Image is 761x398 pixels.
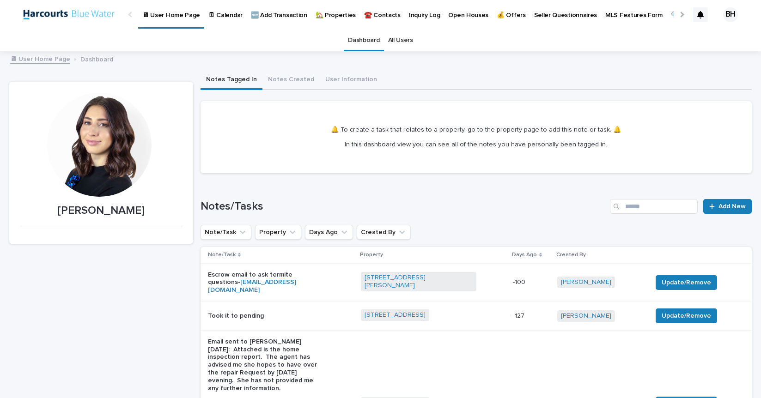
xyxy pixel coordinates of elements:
[723,7,738,22] div: BH
[331,140,621,149] p: In this dashboard view you can see all of the notes you have personally been tagged in.
[20,204,182,217] p: [PERSON_NAME]
[201,302,752,330] tr: Took it to pending[STREET_ADDRESS] -127-127 [PERSON_NAME] Update/Remove
[662,275,711,290] span: Update/Remove
[348,30,379,51] a: Dashboard
[512,250,537,260] p: Days Ago
[208,279,296,293] a: [EMAIL_ADDRESS][DOMAIN_NAME]
[208,312,323,320] p: Took it to pending
[262,71,320,90] button: Notes Created
[357,225,411,240] button: Created By
[255,225,301,240] button: Property
[18,6,119,24] img: tNrfT9AQRbuT9UvJ4teX
[656,308,717,323] button: Update/Remove
[331,126,621,134] p: 🔔 To create a task that relates to a property, go to the property page to add this note or task. 🔔
[662,308,711,324] span: Update/Remove
[320,71,383,90] button: User Information
[388,30,413,51] a: All Users
[305,225,353,240] button: Days Ago
[208,271,323,294] p: Escrow email to ask termite questions-
[718,200,746,213] span: Add New
[365,311,426,319] a: [STREET_ADDRESS]
[610,199,698,214] input: Search
[201,225,251,240] button: Note/Task
[80,54,113,64] p: Dashboard
[513,310,526,320] p: -127
[360,250,383,260] p: Property
[656,275,717,290] button: Update/Remove
[703,199,752,214] a: Add New
[365,274,473,289] a: [STREET_ADDRESS][PERSON_NAME]
[561,312,611,320] a: [PERSON_NAME]
[556,250,586,260] p: Created By
[201,200,606,213] h1: Notes/Tasks
[513,277,527,286] p: -100
[201,71,262,90] button: Notes Tagged In
[208,250,236,260] p: Note/Task
[10,53,70,64] a: 🖥 User Home Page
[201,263,752,302] tr: Escrow email to ask termite questions-[EMAIL_ADDRESS][DOMAIN_NAME][STREET_ADDRESS][PERSON_NAME] -...
[561,278,611,286] a: [PERSON_NAME]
